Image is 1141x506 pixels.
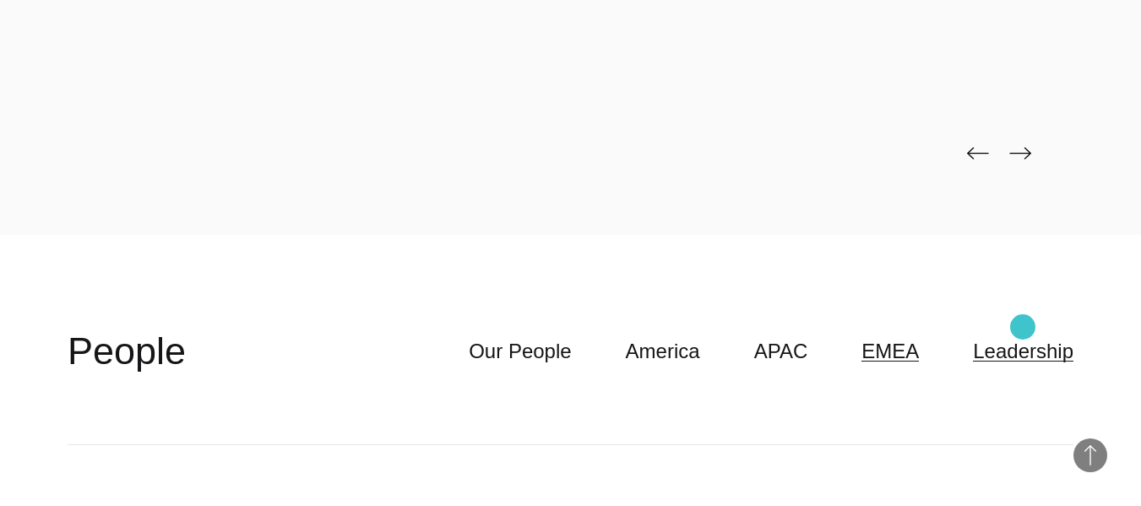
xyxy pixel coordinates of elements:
button: Back to Top [1073,438,1107,472]
img: page-back-black.png [967,147,989,161]
a: EMEA [861,335,919,367]
a: Leadership [973,335,1073,367]
a: Our People [469,335,571,367]
img: page-next-black.png [1009,147,1031,161]
h2: People [68,326,186,377]
a: America [626,335,700,367]
a: APAC [754,335,808,367]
